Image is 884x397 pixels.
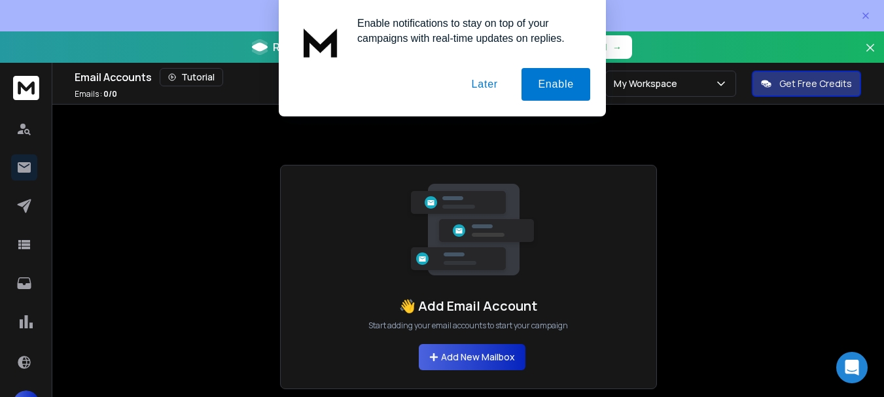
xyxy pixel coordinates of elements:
[455,68,514,101] button: Later
[836,352,868,383] div: Open Intercom Messenger
[368,320,568,331] p: Start adding your email accounts to start your campaign
[347,16,590,46] div: Enable notifications to stay on top of your campaigns with real-time updates on replies.
[294,16,347,68] img: notification icon
[419,344,525,370] button: Add New Mailbox
[399,297,537,315] h1: 👋 Add Email Account
[522,68,590,101] button: Enable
